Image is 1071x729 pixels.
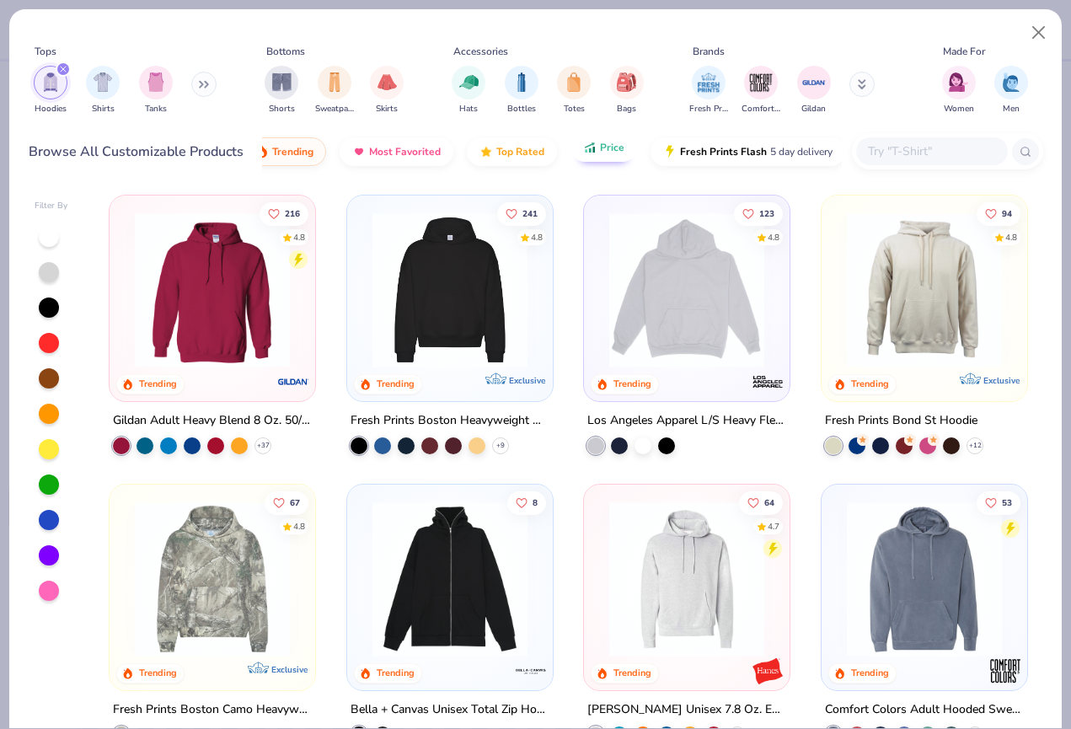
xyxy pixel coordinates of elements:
button: Like [977,490,1020,514]
button: Most Favorited [340,137,453,166]
div: filter for Bags [610,66,644,115]
button: Like [739,490,783,514]
span: 5 day delivery [770,142,833,162]
span: 123 [759,209,774,217]
button: filter button [315,66,354,115]
div: filter for Totes [557,66,591,115]
div: filter for Hats [452,66,485,115]
img: Bella + Canvas logo [513,653,547,687]
div: 4.8 [1005,231,1017,244]
span: 53 [1002,498,1012,507]
div: Comfort Colors Adult Hooded Sweatshirt [825,699,1024,720]
span: Fresh Prints Flash [680,145,767,158]
span: Exclusive [983,374,1019,385]
button: Like [507,490,546,514]
img: Skirts Image [378,72,397,92]
div: filter for Hoodies [34,66,67,115]
div: Browse All Customizable Products [29,142,244,162]
span: Fresh Prints [689,103,728,115]
button: Like [265,490,308,514]
div: Bella + Canvas Unisex Total Zip Hoodie [351,699,549,720]
button: filter button [994,66,1028,115]
img: fe3aba7b-4693-4b3e-ab95-a32d4261720b [601,501,773,656]
div: Tops [35,44,56,59]
div: Made For [943,44,985,59]
button: filter button [86,66,120,115]
span: Trending [272,145,313,158]
button: Price [570,133,637,162]
span: Exclusive [271,663,308,674]
div: Brands [693,44,725,59]
div: filter for Sweatpants [315,66,354,115]
img: trending.gif [255,145,269,158]
img: Bags Image [617,72,635,92]
span: Totes [564,103,585,115]
img: Gildan logo [276,364,310,398]
div: 4.8 [768,231,779,244]
div: 4.7 [768,520,779,533]
img: Los Angeles Apparel logo [751,364,785,398]
div: Gildan Adult Heavy Blend 8 Oz. 50/50 Hooded Sweatshirt [113,410,312,431]
img: Tanks Image [147,72,165,92]
div: filter for Women [942,66,976,115]
div: Fresh Prints Boston Heavyweight Hoodie [351,410,549,431]
div: 4.8 [531,231,543,244]
img: Comfort Colors Image [748,70,774,95]
span: Women [944,103,974,115]
div: filter for Comfort Colors [742,66,780,115]
img: 6531d6c5-84f2-4e2d-81e4-76e2114e47c4 [601,212,773,367]
img: Sweatpants Image [325,72,344,92]
span: Skirts [376,103,398,115]
button: filter button [370,66,404,115]
img: flash.gif [663,145,677,158]
div: filter for Shorts [265,66,298,115]
span: 67 [290,498,300,507]
button: filter button [265,66,298,115]
button: filter button [797,66,831,115]
button: Like [734,201,783,225]
span: 241 [522,209,538,217]
img: ff9285ed-6195-4d41-bd6b-4a29e0566347 [838,501,1010,656]
img: Bottles Image [512,72,531,92]
button: Like [497,201,546,225]
div: filter for Skirts [370,66,404,115]
div: Fresh Prints Bond St Hoodie [825,410,977,431]
img: Hanes logo [751,653,785,687]
span: + 9 [496,440,505,450]
div: Bottoms [266,44,305,59]
span: Men [1003,103,1020,115]
button: Like [260,201,308,225]
span: 94 [1002,209,1012,217]
div: [PERSON_NAME] Unisex 7.8 Oz. Ecosmart 50/50 Pullover Hooded Sweatshirt [587,699,786,720]
button: Top Rated [467,137,557,166]
div: filter for Gildan [797,66,831,115]
img: TopRated.gif [479,145,493,158]
div: 4.8 [293,231,305,244]
span: Sweatpants [315,103,354,115]
img: Totes Image [565,72,583,92]
span: Top Rated [496,145,544,158]
span: Tanks [145,103,167,115]
button: Fresh Prints Flash5 day delivery [651,137,845,166]
span: Gildan [801,103,826,115]
button: Trending [243,137,326,166]
button: filter button [557,66,591,115]
button: filter button [505,66,538,115]
img: 01756b78-01f6-4cc6-8d8a-3c30c1a0c8ac [126,212,298,367]
img: Women Image [949,72,968,92]
img: 8f478216-4029-45fd-9955-0c7f7b28c4ae [838,212,1010,367]
input: Try "T-Shirt" [866,142,996,161]
div: filter for Shirts [86,66,120,115]
span: 216 [285,209,300,217]
span: 8 [533,498,538,507]
span: Price [600,141,624,154]
span: Shirts [92,103,115,115]
img: Shorts Image [272,72,292,92]
button: filter button [34,66,67,115]
img: Men Image [1002,72,1020,92]
span: Hoodies [35,103,67,115]
div: filter for Men [994,66,1028,115]
button: Close [1023,17,1055,49]
div: 4.8 [293,520,305,533]
div: filter for Bottles [505,66,538,115]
